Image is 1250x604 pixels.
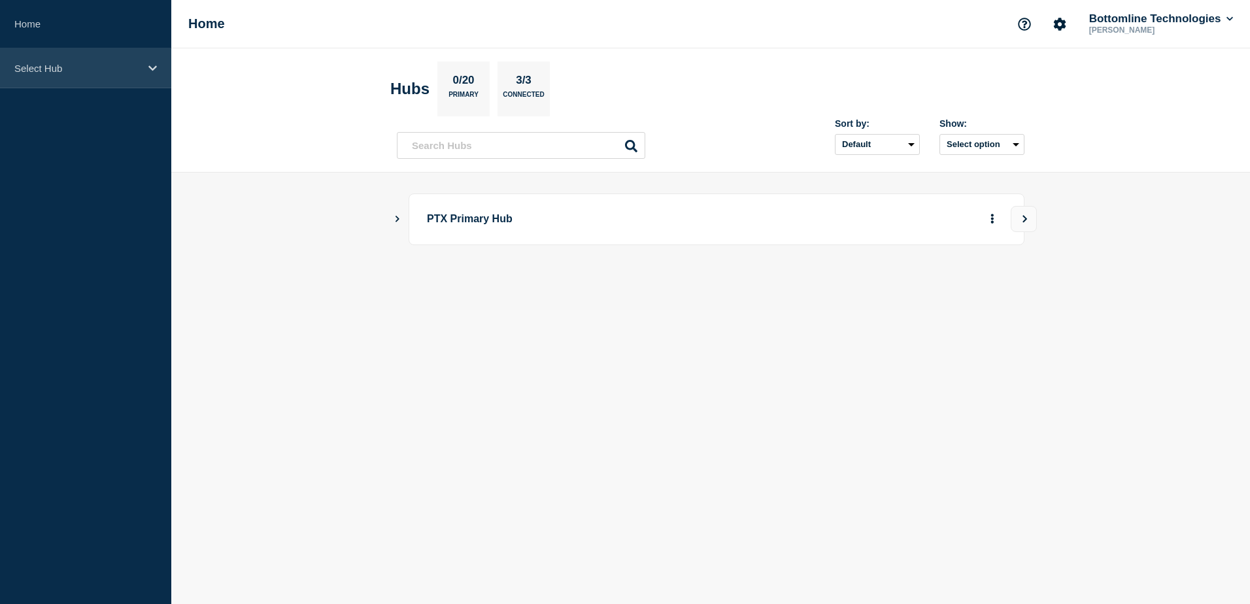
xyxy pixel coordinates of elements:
[1087,12,1236,25] button: Bottomline Technologies
[427,207,788,231] p: PTX Primary Hub
[188,16,225,31] h1: Home
[984,207,1001,231] button: More actions
[939,118,1024,129] div: Show:
[1087,25,1223,35] p: [PERSON_NAME]
[394,214,401,224] button: Show Connected Hubs
[390,80,430,98] h2: Hubs
[14,63,140,74] p: Select Hub
[1046,10,1073,38] button: Account settings
[835,118,920,129] div: Sort by:
[939,134,1024,155] button: Select option
[511,74,537,91] p: 3/3
[448,91,479,105] p: Primary
[835,134,920,155] select: Sort by
[1011,10,1038,38] button: Support
[1011,206,1037,232] button: View
[448,74,479,91] p: 0/20
[503,91,544,105] p: Connected
[397,132,645,159] input: Search Hubs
